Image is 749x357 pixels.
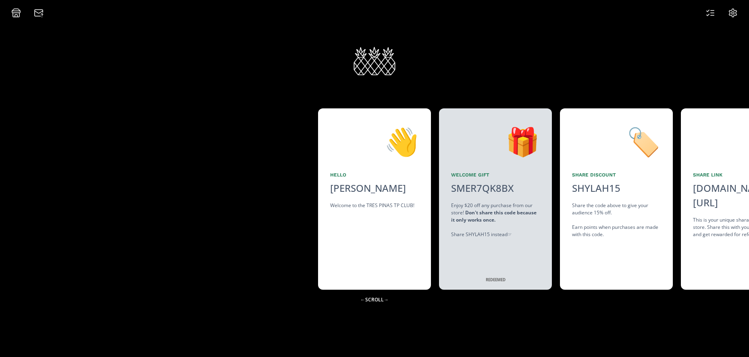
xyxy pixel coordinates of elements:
div: Enjoy $20 off any purchase from our store! Share SHYLAH15 instead ☞ [451,202,540,238]
div: Welcome Gift [451,171,540,178]
div: ← scroll → [354,295,395,305]
div: 🏷️ [572,120,661,162]
div: [PERSON_NAME] [330,181,419,195]
div: Share the code above to give your audience 15% off. Earn points when purchases are made with this... [572,202,661,238]
div: 👋 [330,120,419,162]
strong: REDEEMED [486,277,506,282]
div: Welcome to the TRES PINAS TP CLUB! [330,202,419,209]
img: xFRsjASRRnqF [352,46,396,76]
div: Hello [330,171,419,178]
div: SMER7QK8BX [446,181,518,195]
div: 🎁 [451,120,540,162]
div: Share Discount [572,171,661,178]
strong: Don't share this code because it only works once. [451,209,537,223]
div: SHYLAH15 [572,181,620,195]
